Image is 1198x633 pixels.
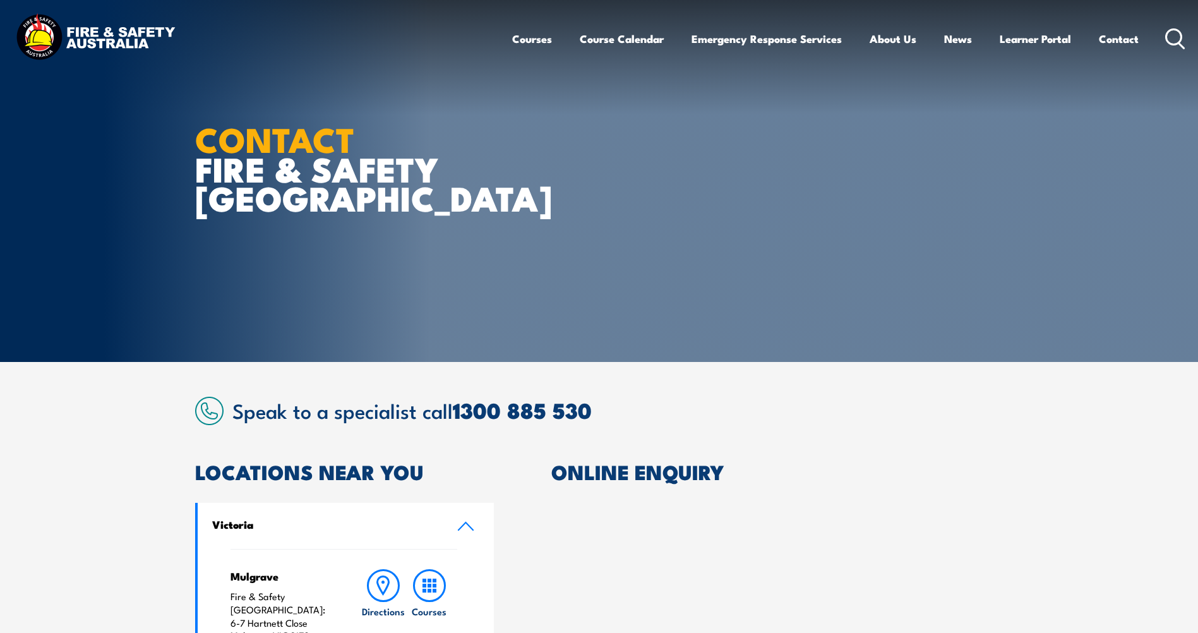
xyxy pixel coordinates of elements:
[195,124,507,212] h1: FIRE & SAFETY [GEOGRAPHIC_DATA]
[362,605,405,618] h6: Directions
[551,462,1003,480] h2: ONLINE ENQUIRY
[692,22,842,56] a: Emergency Response Services
[453,393,592,426] a: 1300 885 530
[195,112,355,164] strong: CONTACT
[232,399,1003,421] h2: Speak to a specialist call
[512,22,552,56] a: Courses
[212,517,438,531] h4: Victoria
[1000,22,1071,56] a: Learner Portal
[870,22,916,56] a: About Us
[231,569,336,583] h4: Mulgrave
[412,605,446,618] h6: Courses
[944,22,972,56] a: News
[198,503,494,549] a: Victoria
[195,462,494,480] h2: LOCATIONS NEAR YOU
[1099,22,1139,56] a: Contact
[580,22,664,56] a: Course Calendar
